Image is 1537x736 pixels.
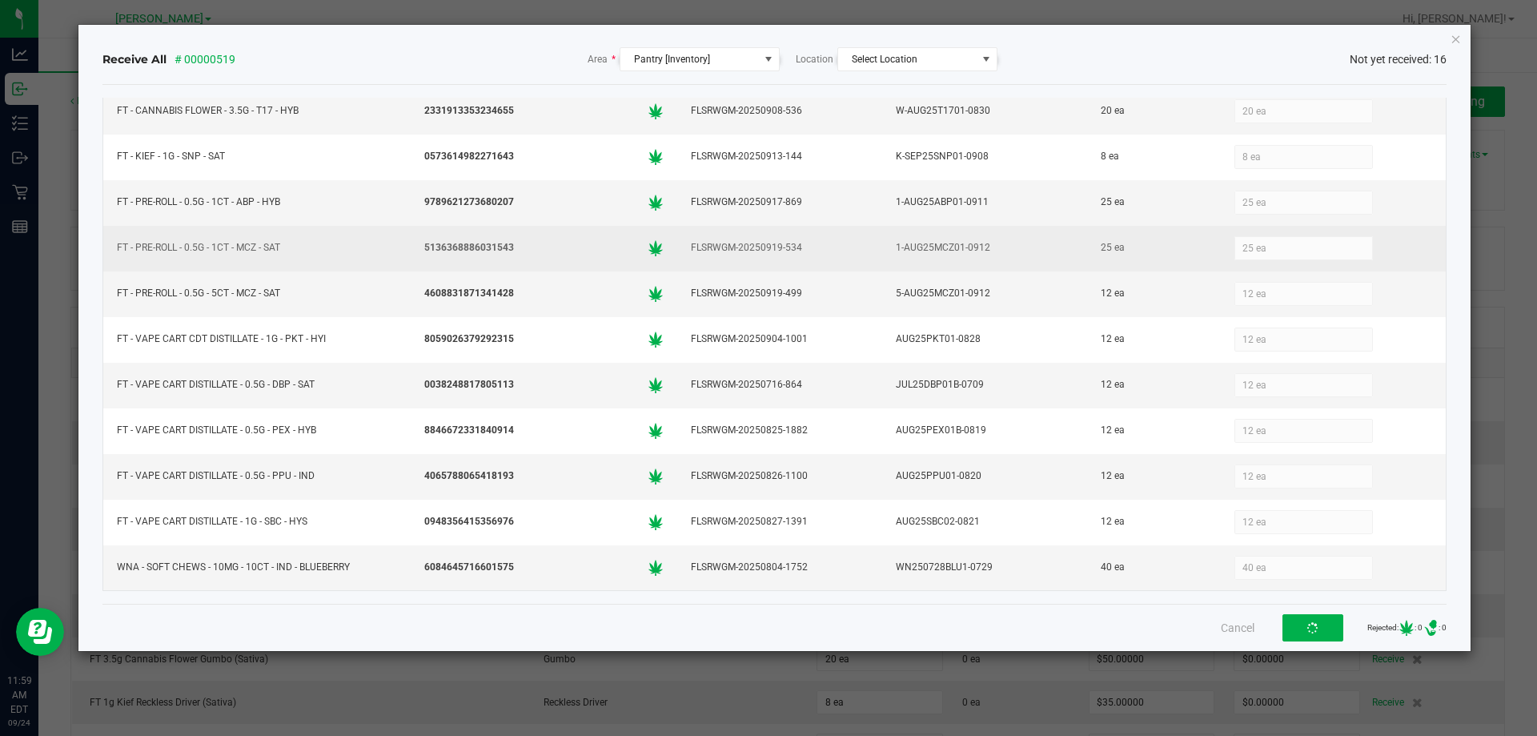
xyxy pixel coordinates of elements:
div: FT - VAPE CART DISTILLATE - 0.5G - PEX - HYB [113,419,401,442]
span: Rejected: : 0 : 0 [1367,620,1447,636]
div: JUL25DBP01B-0709 [892,373,1078,396]
div: FT - VAPE CART DISTILLATE - 1G - SBC - HYS [113,510,401,533]
span: 2331913353234655 [424,103,514,119]
div: FLSRWGM-20250908-536 [687,99,873,123]
span: Location [796,52,833,66]
div: FLSRWGM-20250913-144 [687,145,873,168]
button: Cancel [1221,620,1254,636]
span: 4065788065418193 [424,469,514,484]
span: Area [588,52,616,66]
div: 12 ea [1097,419,1210,442]
span: Pantry [Inventory] [634,54,710,65]
span: 0038248817805113 [424,377,514,392]
div: FT - VAPE CART DISTILLATE - 0.5G - PPU - IND [113,465,401,488]
div: FT - CANNABIS FLOWER - 3.5G - T17 - HYB [113,99,401,123]
div: FT - PRE-ROLL - 0.5G - 1CT - ABP - HYB [113,191,401,214]
span: 0948356415356976 [424,514,514,529]
div: 12 ea [1097,373,1210,396]
div: 1-AUG25MCZ01-0912 [892,236,1078,259]
span: Number of Cannabis barcodes either fully or partially rejected [1399,620,1415,636]
div: FLSRWGM-20250917-869 [687,191,873,214]
div: FT - PRE-ROLL - 0.5G - 1CT - MCZ - SAT [113,236,401,259]
div: FT - VAPE CART DISTILLATE - 0.5G - DBP - SAT [113,373,401,396]
div: 5-AUG25MCZ01-0912 [892,282,1078,305]
span: 8846672331840914 [424,423,514,438]
span: 9789621273680207 [424,195,514,210]
div: 12 ea [1097,328,1210,351]
div: AUG25SBC02-0821 [892,510,1078,533]
div: FLSRWGM-20250716-864 [687,373,873,396]
div: FLSRWGM-20250919-534 [687,236,873,259]
span: NO DATA FOUND [837,47,997,71]
span: 8059026379292315 [424,332,514,347]
div: FT - VAPE CART CDT DISTILLATE - 1G - PKT - HYI [113,328,401,351]
span: 6084645716601575 [424,560,514,575]
div: FLSRWGM-20250826-1100 [687,465,873,488]
div: FLSRWGM-20250825-1882 [687,419,873,442]
div: 25 ea [1097,191,1210,214]
div: 25 ea [1097,236,1210,259]
span: 5136368886031543 [424,240,514,255]
div: 1-AUG25ABP01-0911 [892,191,1078,214]
span: Select Location [852,54,917,65]
div: AUG25PEX01B-0819 [892,419,1078,442]
div: K-SEP25SNP01-0908 [892,145,1078,168]
div: FLSRWGM-20250919-499 [687,282,873,305]
span: Receive All [102,51,167,67]
div: FLSRWGM-20250804-1752 [687,556,873,579]
div: FLSRWGM-20250904-1001 [687,328,873,351]
div: 20 ea [1097,99,1210,123]
span: 0573614982271643 [424,149,514,164]
span: # 00000519 [175,51,235,68]
div: AUG25PPU01-0820 [892,465,1078,488]
div: WNA - SOFT CHEWS - 10MG - 10CT - IND - BLUEBERRY [113,556,401,579]
div: W-AUG25T1701-0830 [892,99,1078,123]
div: 40 ea [1097,556,1210,579]
span: 4608831871341428 [424,286,514,301]
div: WN250728BLU1-0729 [892,556,1078,579]
div: FT - PRE-ROLL - 0.5G - 5CT - MCZ - SAT [113,282,401,305]
button: Close [1451,29,1462,48]
div: 8 ea [1097,145,1210,168]
div: FLSRWGM-20250827-1391 [687,510,873,533]
div: FT - KIEF - 1G - SNP - SAT [113,145,401,168]
iframe: Resource center [16,608,64,656]
span: Not yet received: 16 [1350,51,1447,68]
div: AUG25PKT01-0828 [892,328,1078,351]
div: 12 ea [1097,510,1210,533]
div: 12 ea [1097,465,1210,488]
div: 12 ea [1097,282,1210,305]
span: Number of Delivery Device barcodes either fully or partially rejected [1423,620,1439,636]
